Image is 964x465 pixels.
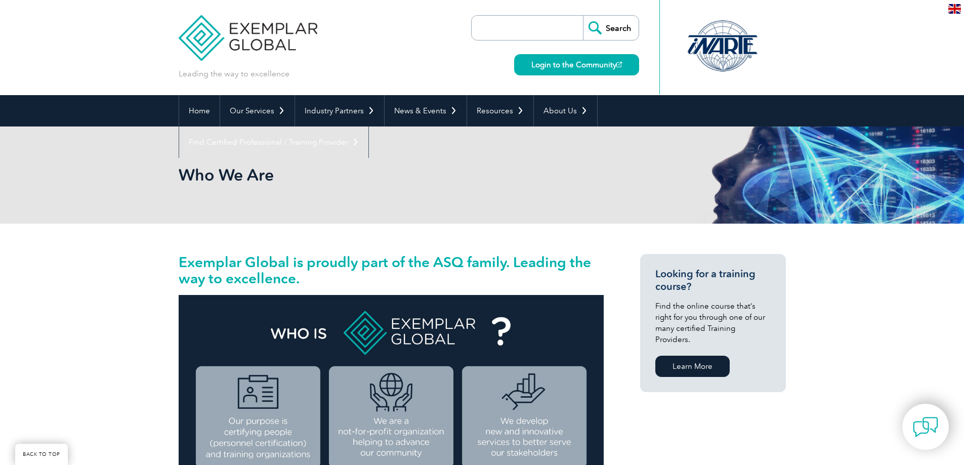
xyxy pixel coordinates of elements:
[655,268,771,293] h3: Looking for a training course?
[179,126,368,158] a: Find Certified Professional / Training Provider
[913,414,938,440] img: contact-chat.png
[655,301,771,345] p: Find the online course that’s right for you through one of our many certified Training Providers.
[534,95,597,126] a: About Us
[948,4,961,14] img: en
[295,95,384,126] a: Industry Partners
[616,62,622,67] img: open_square.png
[385,95,467,126] a: News & Events
[220,95,295,126] a: Our Services
[179,68,289,79] p: Leading the way to excellence
[179,254,604,286] h2: Exemplar Global is proudly part of the ASQ family. Leading the way to excellence.
[514,54,639,75] a: Login to the Community
[467,95,533,126] a: Resources
[15,444,68,465] a: BACK TO TOP
[655,356,730,377] a: Learn More
[583,16,639,40] input: Search
[179,167,604,183] h2: Who We Are
[179,95,220,126] a: Home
